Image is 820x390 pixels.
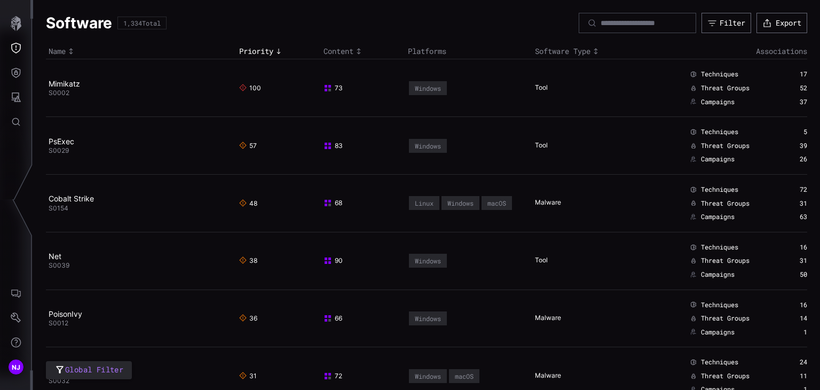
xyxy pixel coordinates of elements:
div: Toggle sort direction [324,46,403,56]
div: 17 [774,70,807,79]
span: Techniques [701,358,738,366]
span: Techniques [701,128,738,136]
span: 68 [324,199,342,207]
a: Net [49,252,61,261]
div: malware [535,198,551,208]
div: 31 [774,256,807,265]
span: 48 [239,199,257,208]
span: Campaigns [701,328,735,337]
span: NJ [12,362,21,373]
div: malware [535,371,551,381]
div: 1,334 Total [123,20,161,26]
span: 72 [324,372,342,380]
span: Campaigns [701,213,735,221]
div: tool [535,256,551,266]
div: Windows [415,372,441,380]
div: tool [535,141,551,151]
th: Associations [659,44,807,59]
button: Global Filter [46,361,132,380]
div: Windows [415,142,441,150]
div: 24 [774,358,807,366]
span: 66 [324,314,342,323]
span: Techniques [701,243,738,252]
div: 37 [774,98,807,106]
span: 36 [239,314,257,323]
div: Windows [415,84,441,92]
span: 100 [239,84,261,92]
div: 16 [774,301,807,309]
div: Windows [415,257,441,264]
div: Filter [720,18,745,28]
span: Threat Groups [701,84,750,92]
span: Techniques [701,301,738,309]
div: macOS [487,199,506,207]
span: Campaigns [701,98,735,106]
span: 90 [324,256,343,265]
span: 31 [239,372,257,380]
span: S0039 [49,261,69,269]
span: S0032 [49,377,69,385]
span: Threat Groups [701,199,750,208]
div: Toggle sort direction [49,46,234,56]
div: Toggle sort direction [535,46,657,56]
div: 5 [774,128,807,136]
span: 73 [324,84,343,92]
button: Export [756,13,807,33]
div: 31 [774,199,807,208]
span: Techniques [701,70,738,79]
span: S0029 [49,146,69,154]
a: PoisonIvy [49,309,82,318]
span: Campaigns [701,270,735,279]
span: 57 [239,142,257,150]
div: 63 [774,213,807,221]
div: 52 [774,84,807,92]
span: Campaigns [701,155,735,163]
div: Windows [447,199,474,207]
span: Threat Groups [701,372,750,380]
span: Threat Groups [701,142,750,150]
span: Priority [239,46,273,56]
span: S0002 [49,89,69,97]
div: 11 [774,372,807,380]
span: Techniques [701,185,738,194]
button: Filter [701,13,751,33]
a: Mimikatz [49,79,80,88]
div: Toggle sort direction [239,46,318,56]
a: PsExec [49,137,74,146]
div: 16 [774,243,807,252]
button: NJ [1,355,31,379]
h1: Software [46,13,112,33]
div: 1 [774,328,807,337]
div: 14 [774,314,807,323]
div: 26 [774,155,807,163]
th: Platforms [405,44,532,59]
span: Threat Groups [701,314,750,323]
div: Windows [415,315,441,322]
div: tool [535,83,551,93]
span: 83 [324,142,343,150]
span: Threat Groups [701,256,750,265]
div: malware [535,314,551,323]
span: S0154 [49,204,68,212]
span: S0012 [49,319,68,327]
span: 38 [239,256,257,265]
div: 72 [774,185,807,194]
div: 39 [774,142,807,150]
div: Linux [415,199,433,207]
a: Cobalt Strike [49,194,94,203]
span: Content [324,46,353,56]
div: 50 [774,270,807,279]
div: macOS [455,372,474,380]
span: Global Filter [65,363,123,377]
